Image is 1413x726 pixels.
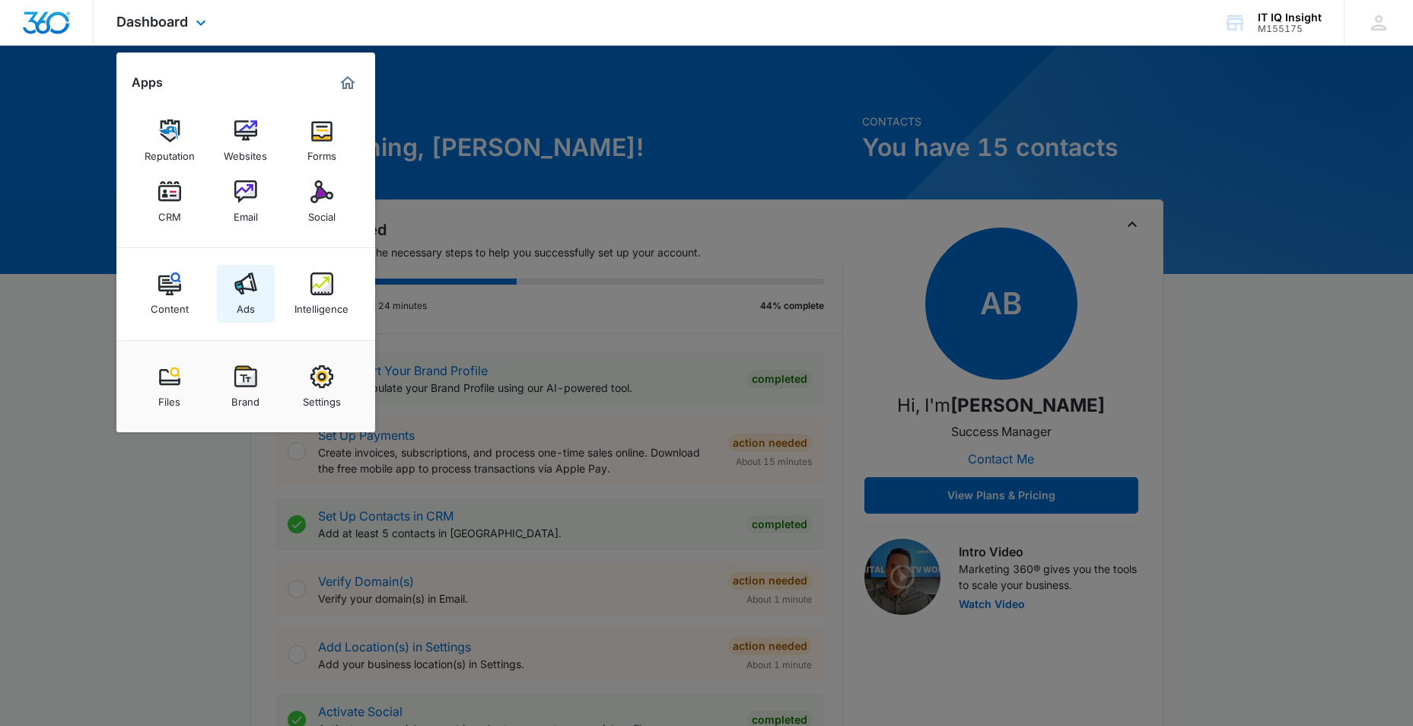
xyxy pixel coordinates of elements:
div: Content [151,295,189,315]
a: Email [217,173,275,231]
div: Websites [224,142,267,162]
a: Ads [217,265,275,323]
div: Files [158,388,180,408]
div: Email [234,203,258,223]
div: Reputation [145,142,195,162]
div: Intelligence [294,295,348,315]
div: account name [1258,11,1322,24]
a: Forms [293,112,351,170]
a: Settings [293,358,351,416]
div: account id [1258,24,1322,34]
div: Settings [303,388,341,408]
a: Social [293,173,351,231]
div: Forms [307,142,336,162]
div: Ads [237,295,255,315]
a: Marketing 360® Dashboard [336,71,360,95]
span: Dashboard [116,14,188,30]
a: CRM [141,173,199,231]
a: Files [141,358,199,416]
div: CRM [158,203,181,223]
a: Websites [217,112,275,170]
a: Content [141,265,199,323]
div: Brand [231,388,259,408]
a: Intelligence [293,265,351,323]
a: Reputation [141,112,199,170]
a: Brand [217,358,275,416]
h2: Apps [132,75,163,90]
div: Social [308,203,336,223]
